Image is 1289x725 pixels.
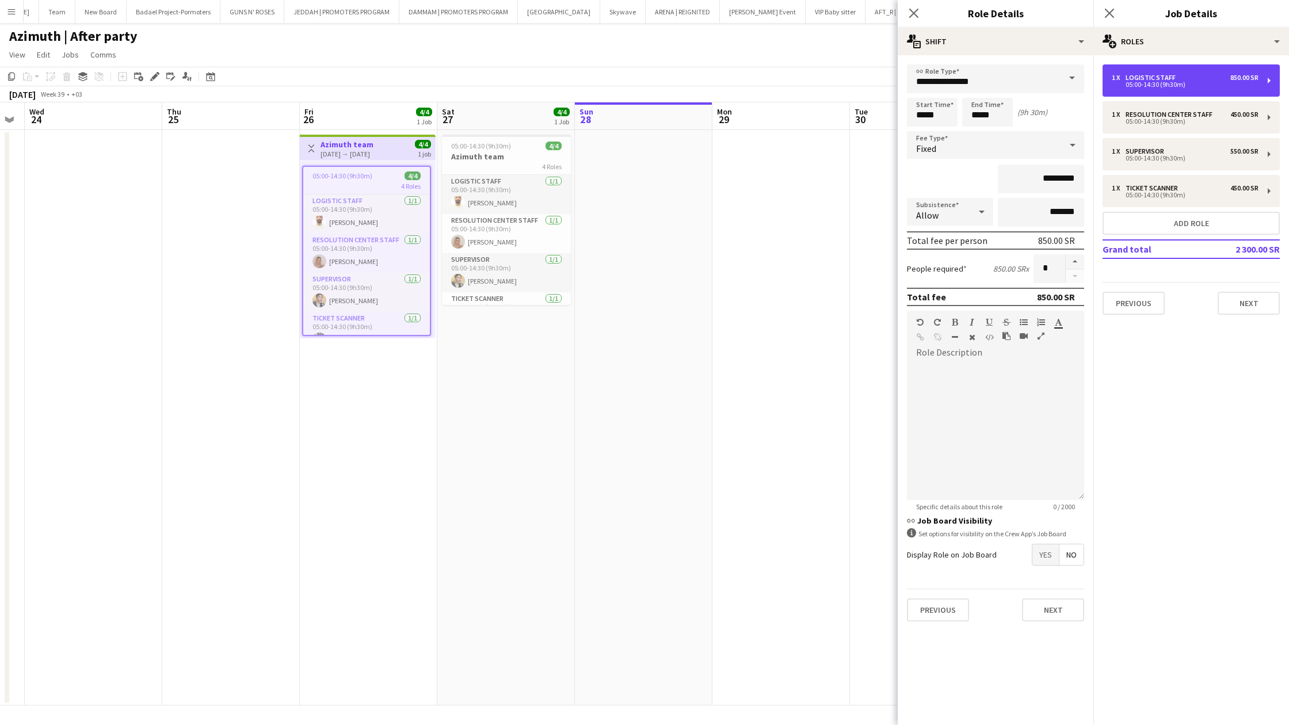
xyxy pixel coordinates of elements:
[1002,318,1010,327] button: Strikethrough
[1022,598,1084,621] button: Next
[865,1,939,23] button: AFT_R | MDLBEAST
[717,106,732,117] span: Mon
[951,318,959,327] button: Bold
[5,47,30,62] a: View
[907,550,997,560] label: Display Role on Job Board
[303,273,430,312] app-card-role: Supervisor1/105:00-14:30 (9h30m)[PERSON_NAME]
[442,151,571,162] h3: Azimuth team
[165,113,181,126] span: 25
[1112,184,1126,192] div: 1 x
[29,106,44,117] span: Wed
[1230,184,1259,192] div: 450.00 SR
[415,140,431,148] span: 4/4
[57,47,83,62] a: Jobs
[968,333,976,342] button: Clear Formatting
[907,598,969,621] button: Previous
[1230,147,1259,155] div: 550.00 SR
[916,209,939,221] span: Allow
[898,28,1093,55] div: Shift
[985,333,993,342] button: HTML Code
[167,106,181,117] span: Thu
[1002,331,1010,341] button: Paste as plain text
[1126,110,1217,119] div: Resolution Center Staff
[442,135,571,305] app-job-card: 05:00-14:30 (9h30m)4/4Azimuth team4 RolesLogistic staff1/105:00-14:30 (9h30m)[PERSON_NAME]Resolut...
[1103,292,1165,315] button: Previous
[1103,240,1207,258] td: Grand total
[442,214,571,253] app-card-role: Resolution Center Staff1/105:00-14:30 (9h30m)[PERSON_NAME]
[916,318,924,327] button: Undo
[1126,184,1183,192] div: Ticket Scanner
[321,150,373,158] div: [DATE] → [DATE]
[968,318,976,327] button: Italic
[1207,240,1280,258] td: 2 300.00 SR
[303,194,430,234] app-card-role: Logistic staff1/105:00-14:30 (9h30m)[PERSON_NAME]
[916,143,936,154] span: Fixed
[853,113,868,126] span: 30
[302,166,431,336] app-job-card: 05:00-14:30 (9h30m)4/44 RolesLogistic staff1/105:00-14:30 (9h30m)[PERSON_NAME]Resolution Center S...
[1020,331,1028,341] button: Insert video
[907,235,987,246] div: Total fee per person
[578,113,593,126] span: 28
[554,108,570,116] span: 4/4
[600,1,646,23] button: Skywave
[442,175,571,214] app-card-role: Logistic staff1/105:00-14:30 (9h30m)[PERSON_NAME]
[1103,212,1280,235] button: Add role
[62,49,79,60] span: Jobs
[1112,82,1259,87] div: 05:00-14:30 (9h30m)
[312,171,372,180] span: 05:00-14:30 (9h30m)
[907,291,946,303] div: Total fee
[715,113,732,126] span: 29
[38,90,67,98] span: Week 39
[9,89,36,100] div: [DATE]
[993,264,1029,274] div: 850.00 SR x
[1037,331,1045,341] button: Fullscreen
[442,106,455,117] span: Sat
[951,333,959,342] button: Horizontal Line
[518,1,600,23] button: [GEOGRAPHIC_DATA]
[86,47,121,62] a: Comms
[1230,110,1259,119] div: 450.00 SR
[1037,318,1045,327] button: Ordered List
[1066,254,1084,269] button: Increase
[1032,544,1059,565] span: Yes
[71,90,82,98] div: +03
[985,318,993,327] button: Underline
[451,142,511,150] span: 05:00-14:30 (9h30m)
[416,108,432,116] span: 4/4
[907,264,967,274] label: People required
[1020,318,1028,327] button: Unordered List
[39,1,75,23] button: Team
[401,182,421,190] span: 4 Roles
[304,106,314,117] span: Fri
[284,1,399,23] button: JEDDAH | PROMOTERS PROGRAM
[720,1,806,23] button: [PERSON_NAME] Event
[1093,28,1289,55] div: Roles
[1044,502,1084,511] span: 0 / 2000
[855,106,868,117] span: Tue
[907,516,1084,526] h3: Job Board Visibility
[1037,291,1075,303] div: 850.00 SR
[9,28,138,45] h1: Azimuth | After party
[546,142,562,150] span: 4/4
[75,1,127,23] button: New Board
[579,106,593,117] span: Sun
[37,49,50,60] span: Edit
[1126,74,1180,82] div: Logistic staff
[806,1,865,23] button: VIP Baby sitter
[9,49,25,60] span: View
[898,6,1093,21] h3: Role Details
[1054,318,1062,327] button: Text Color
[1038,235,1075,246] div: 850.00 SR
[907,502,1012,511] span: Specific details about this role
[933,318,941,327] button: Redo
[28,113,44,126] span: 24
[1112,155,1259,161] div: 05:00-14:30 (9h30m)
[418,148,431,158] div: 1 job
[1126,147,1169,155] div: Supervisor
[90,49,116,60] span: Comms
[1230,74,1259,82] div: 850.00 SR
[1218,292,1280,315] button: Next
[1112,119,1259,124] div: 05:00-14:30 (9h30m)
[1059,544,1084,565] span: No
